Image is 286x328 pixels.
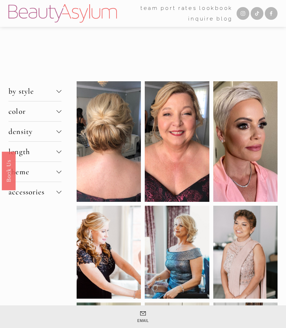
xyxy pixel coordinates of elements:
a: Lookbook [199,3,233,13]
a: Rates [178,3,197,13]
a: Email [109,311,177,323]
button: accessories [8,182,61,202]
a: port [161,3,176,13]
button: theme [8,162,61,182]
span: by style [8,87,56,96]
img: Beauty Asylum | Bridal Hair &amp; Makeup Charlotte &amp; Atlanta [8,4,117,23]
a: Facebook [265,7,278,20]
button: length [8,142,61,162]
button: by style [8,81,61,101]
span: team [141,4,159,13]
span: theme [8,167,56,176]
span: color [8,107,56,116]
a: Inquire [188,13,214,24]
a: Blog [216,13,233,24]
a: TikTok [251,7,263,20]
span: length [8,147,56,156]
span: density [8,127,56,136]
a: Instagram [237,7,249,20]
span: accessories [8,187,56,197]
span: Email [109,319,177,323]
button: color [8,101,61,121]
a: folder dropdown [141,3,159,13]
button: density [8,122,61,141]
a: Book Us [2,152,16,190]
